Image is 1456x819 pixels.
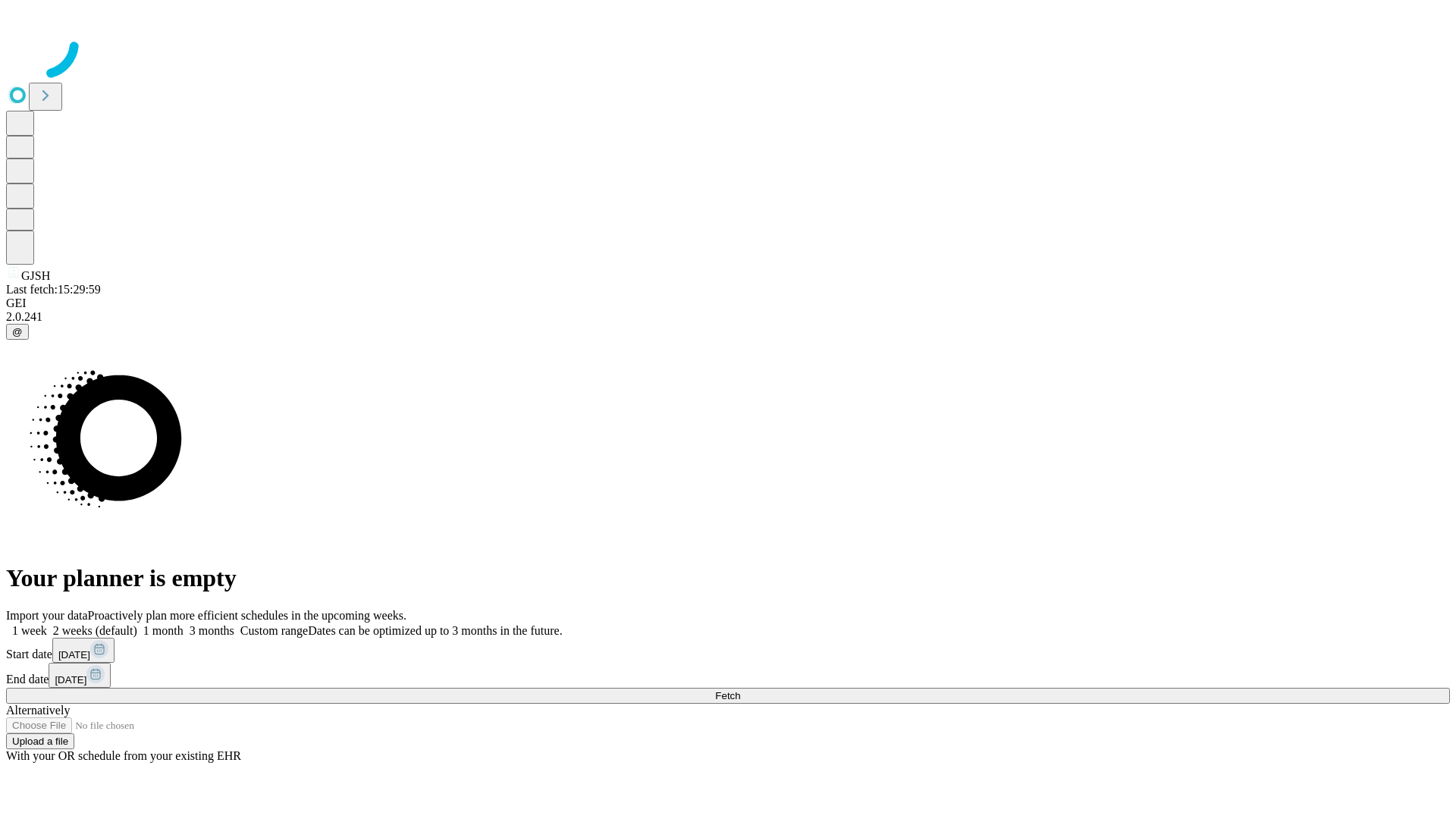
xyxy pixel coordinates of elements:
[53,624,137,637] span: 2 weeks (default)
[240,624,308,637] span: Custom range
[12,326,23,337] span: @
[21,269,50,282] span: GJSH
[6,688,1450,704] button: Fetch
[6,324,29,340] button: @
[6,638,1450,663] div: Start date
[6,749,241,762] span: With your OR schedule from your existing EHR
[6,609,88,622] span: Import your data
[143,624,184,637] span: 1 month
[308,624,562,637] span: Dates can be optimized up to 3 months in the future.
[6,564,1450,592] h1: Your planner is empty
[6,733,74,749] button: Upload a file
[6,283,101,296] span: Last fetch: 15:29:59
[49,663,111,688] button: [DATE]
[6,297,1450,310] div: GEI
[55,674,86,686] span: [DATE]
[88,609,406,622] span: Proactively plan more efficient schedules in the upcoming weeks.
[190,624,234,637] span: 3 months
[52,638,115,663] button: [DATE]
[58,649,90,661] span: [DATE]
[6,704,70,717] span: Alternatively
[12,624,47,637] span: 1 week
[6,663,1450,688] div: End date
[715,690,740,701] span: Fetch
[6,310,1450,324] div: 2.0.241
